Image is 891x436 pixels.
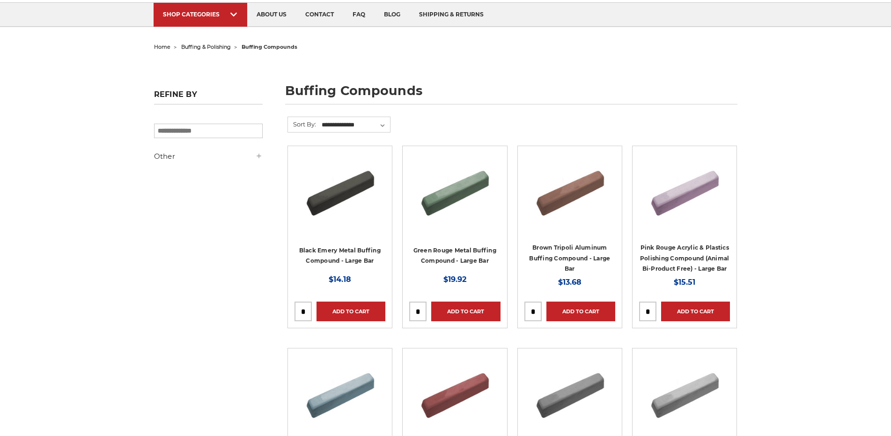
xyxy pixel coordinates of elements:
[154,44,170,50] a: home
[296,3,343,27] a: contact
[302,355,377,430] img: Blue rouge polishing compound
[285,84,737,104] h1: buffing compounds
[242,44,297,50] span: buffing compounds
[674,278,695,287] span: $15.51
[529,244,610,272] a: Brown Tripoli Aluminum Buffing Compound - Large Bar
[320,118,390,132] select: Sort By:
[154,90,263,104] h5: Refine by
[409,153,500,244] a: Green Rouge Aluminum Buffing Compound
[154,151,263,162] h5: Other
[546,302,615,321] a: Add to Cart
[329,275,351,284] span: $14.18
[431,302,500,321] a: Add to Cart
[288,117,316,131] label: Sort By:
[639,153,730,244] a: Pink Plastic Polishing Compound
[647,153,722,228] img: Pink Plastic Polishing Compound
[295,153,385,244] a: Black Stainless Steel Buffing Compound
[532,355,607,430] img: Gray Buffing Compound
[410,3,493,27] a: shipping & returns
[302,153,377,228] img: Black Stainless Steel Buffing Compound
[524,153,615,244] a: Brown Tripoli Aluminum Buffing Compound
[343,3,375,27] a: faq
[640,244,729,272] a: Pink Rouge Acrylic & Plastics Polishing Compound (Animal Bi-Product Free) - Large Bar
[375,3,410,27] a: blog
[417,355,492,430] img: Red Rouge Jewelers Buffing Compound
[247,3,296,27] a: about us
[299,247,381,265] a: Black Emery Metal Buffing Compound - Large Bar
[443,275,466,284] span: $19.92
[661,302,730,321] a: Add to Cart
[417,153,492,228] img: Green Rouge Aluminum Buffing Compound
[181,44,231,50] a: buffing & polishing
[558,278,582,287] span: $13.68
[163,11,238,18] div: SHOP CATEGORIES
[317,302,385,321] a: Add to Cart
[647,355,722,430] img: White Rouge Buffing Compound
[532,153,607,228] img: Brown Tripoli Aluminum Buffing Compound
[413,247,496,265] a: Green Rouge Metal Buffing Compound - Large Bar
